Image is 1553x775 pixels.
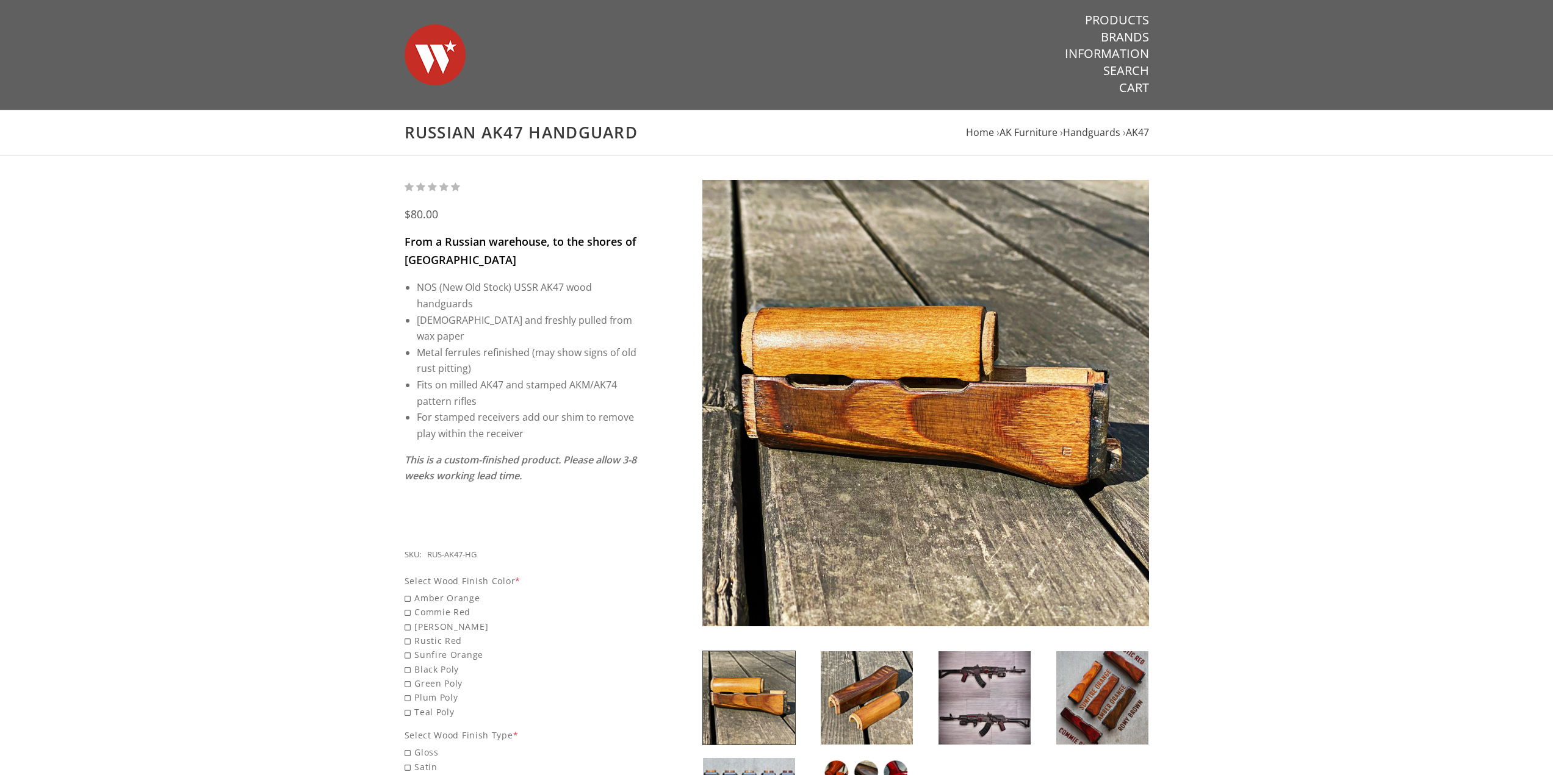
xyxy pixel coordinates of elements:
a: Brands [1101,29,1149,45]
li: › [1123,124,1149,141]
li: › [1060,124,1120,141]
img: Russian AK47 Handguard [702,180,1149,626]
span: Sunfire Orange [405,648,638,662]
h1: Russian AK47 Handguard [405,123,1149,143]
span: For stamped receivers add our shim to remove play within the receiver [417,410,634,440]
img: Russian AK47 Handguard [821,651,913,745]
img: Russian AK47 Handguard [703,651,795,745]
a: Handguards [1063,126,1120,139]
div: SKU: [405,548,421,562]
a: Products [1085,12,1149,28]
div: Select Wood Finish Type [405,728,638,742]
li: Fits on milled AK47 and stamped AKM/AK74 pattern rifles [417,377,638,409]
span: Teal Poly [405,705,638,719]
a: AK47 [1126,126,1149,139]
a: Search [1103,63,1149,79]
span: Commie Red [405,605,638,619]
div: RUS-AK47-HG [427,548,477,562]
img: Russian AK47 Handguard [939,651,1031,745]
span: Plum Poly [405,690,638,704]
a: Home [966,126,994,139]
div: Select Wood Finish Color [405,574,638,588]
img: Russian AK47 Handguard [1056,651,1148,745]
a: AK Furniture [1000,126,1058,139]
a: Information [1065,46,1149,62]
span: Black Poly [405,662,638,676]
li: Metal ferrules refinished (may show signs of old rust pitting) [417,345,638,377]
span: Satin [405,760,638,774]
img: Warsaw Wood Co. [405,12,466,98]
li: [DEMOGRAPHIC_DATA] and freshly pulled from wax paper [417,312,638,345]
span: $80.00 [405,207,438,221]
span: Green Poly [405,676,638,690]
span: Amber Orange [405,591,638,605]
span: From a Russian warehouse, to the shores of [GEOGRAPHIC_DATA] [405,234,636,267]
em: This is a custom-finished product. Please allow 3-8 weeks working lead time. [405,453,636,483]
span: [PERSON_NAME] [405,620,638,634]
span: Gloss [405,745,638,759]
span: Rustic Red [405,634,638,648]
li: › [996,124,1058,141]
a: Cart [1119,80,1149,96]
li: NOS (New Old Stock) USSR AK47 wood handguards [417,279,638,312]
